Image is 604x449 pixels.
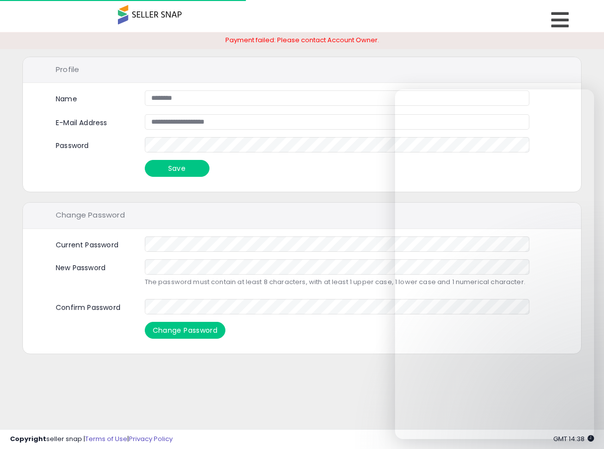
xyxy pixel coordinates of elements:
[145,160,209,177] button: Save
[48,299,137,313] label: Confirm Password
[145,322,226,339] button: Change Password
[48,236,137,250] label: Current Password
[10,435,173,444] div: seller snap | |
[23,57,581,83] div: Profile
[10,434,46,444] strong: Copyright
[23,203,581,229] div: Change Password
[129,434,173,444] a: Privacy Policy
[225,35,379,45] span: Payment failed: Please contact Account Owner.
[395,89,594,439] iframe: Intercom live chat
[56,94,77,104] label: Name
[85,434,127,444] a: Terms of Use
[48,114,137,128] label: E-Mail Address
[145,277,529,287] p: The password must contain at least 8 characters, with at least 1 upper case, 1 lower case and 1 n...
[48,259,137,273] label: New Password
[48,137,137,151] label: Password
